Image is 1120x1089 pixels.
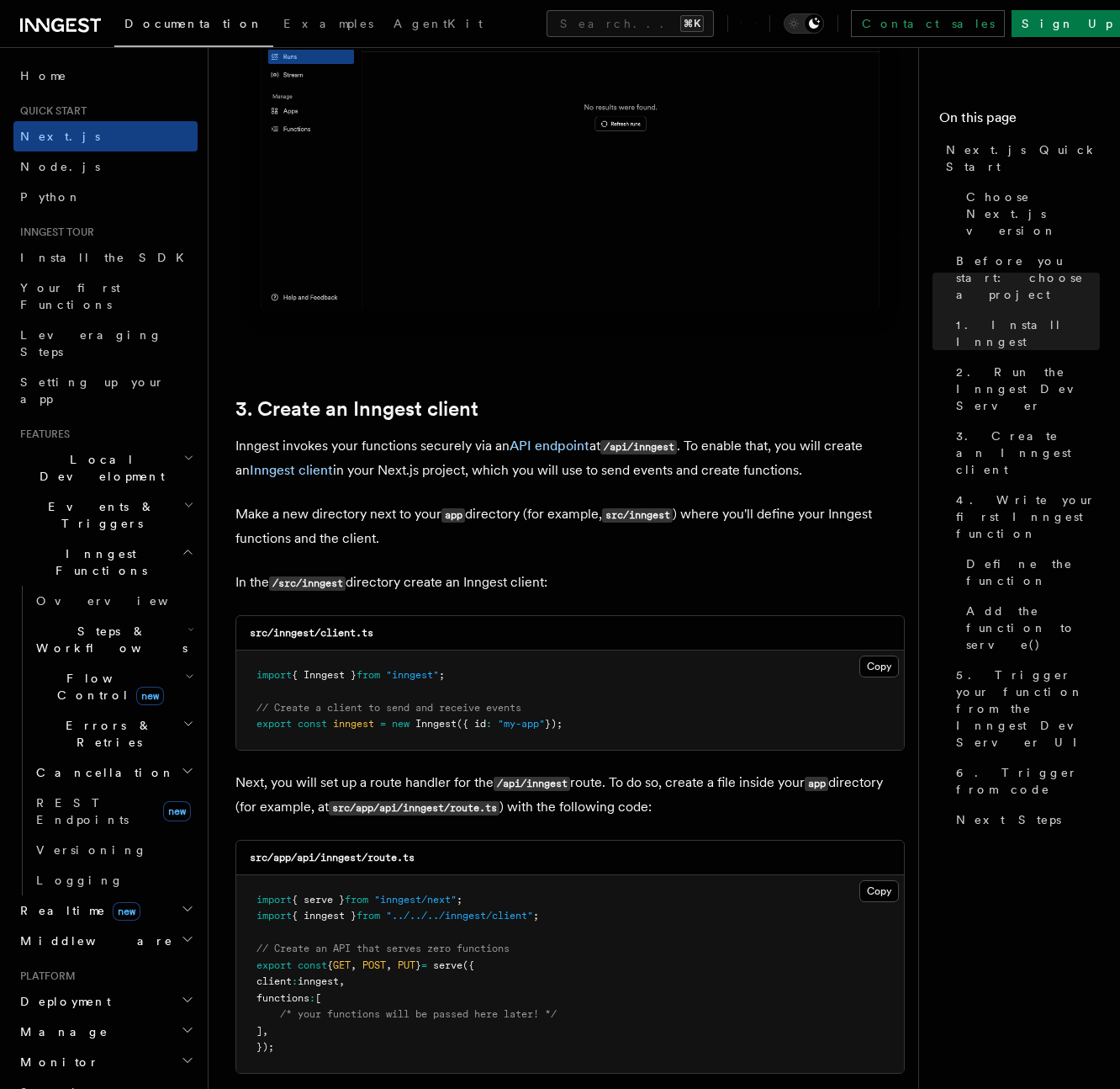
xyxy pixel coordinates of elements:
span: [ [315,992,321,1004]
span: POST [362,959,386,971]
code: app [441,508,465,523]
span: ({ id [457,718,486,730]
a: Install the SDK [13,242,198,273]
a: Node.js [13,151,198,182]
span: ; [533,910,539,922]
button: Local Development [13,444,198,491]
span: Install the SDK [20,251,194,264]
a: Examples [273,5,383,45]
span: new [392,718,409,730]
span: Events & Triggers [13,498,183,532]
a: 6. Trigger from code [949,757,1100,805]
span: 4. Write your first Inngest function [956,491,1100,542]
code: src/app/api/inngest/route.ts [250,852,415,863]
a: Leveraging Steps [13,320,198,367]
code: src/app/api/inngest/route.ts [329,801,499,815]
a: 5. Trigger your function from the Inngest Dev Server UI [949,660,1100,757]
span: 1. Install Inngest [956,316,1100,350]
a: 3. Create an Inngest client [235,397,478,421]
span: Examples [283,17,373,30]
span: Inngest Functions [13,545,182,579]
span: from [357,910,380,922]
span: client [256,975,292,987]
kbd: ⌘K [680,15,704,32]
span: AgentKit [394,17,483,30]
a: Versioning [29,835,198,865]
span: } [415,959,421,971]
span: Manage [13,1023,108,1040]
span: , [339,975,345,987]
span: : [309,992,315,1004]
span: // Create a client to send and receive events [256,702,521,714]
p: Make a new directory next to your directory (for example, ) where you'll define your Inngest func... [235,502,905,550]
p: Next, you will set up a route handler for the route. To do so, create a file inside your director... [235,771,905,820]
span: inngest [333,718,374,730]
span: = [421,959,427,971]
span: import [256,894,292,906]
span: REST Endpoints [36,796,129,826]
button: Inngest Functions [13,539,198,586]
span: Next.js [20,130,100,143]
a: Logging [29,865,198,895]
span: from [357,669,380,681]
span: "../../../inngest/client" [386,910,533,922]
a: Overview [29,586,198,616]
a: Next.js [13,121,198,151]
span: { Inngest } [292,669,357,681]
span: ({ [462,959,474,971]
a: REST Endpointsnew [29,788,198,835]
span: import [256,910,292,922]
span: new [163,801,191,821]
span: { inngest } [292,910,357,922]
span: Node.js [20,160,100,173]
button: Search...⌘K [547,10,714,37]
span: Steps & Workflows [29,623,188,656]
span: /* your functions will be passed here later! */ [280,1008,557,1020]
span: Errors & Retries [29,717,182,751]
span: Add the function to serve() [966,603,1100,653]
span: ; [439,669,445,681]
button: Manage [13,1017,198,1047]
code: src/inngest/client.ts [250,627,373,639]
span: "my-app" [498,718,545,730]
span: }); [256,1041,274,1053]
button: Flow Controlnew [29,663,198,710]
span: Next.js Quick Start [946,141,1100,175]
a: AgentKit [383,5,493,45]
span: const [298,959,327,971]
span: Overview [36,594,209,608]
a: Next.js Quick Start [939,135,1100,182]
span: export [256,718,292,730]
a: 4. Write your first Inngest function [949,485,1100,549]
button: Copy [859,880,899,902]
span: Local Development [13,451,183,485]
div: Inngest Functions [13,586,198,895]
p: In the directory create an Inngest client: [235,571,905,595]
a: 1. Install Inngest [949,310,1100,357]
span: "inngest" [386,669,439,681]
span: Deployment [13,993,111,1010]
a: Choose Next.js version [959,182,1100,246]
code: /src/inngest [269,576,346,591]
span: Inngest tour [13,226,94,239]
span: , [262,1025,268,1037]
a: Contact sales [851,10,1005,37]
span: : [292,975,298,987]
span: Logging [36,874,124,887]
span: Cancellation [29,764,175,781]
button: Realtimenew [13,895,198,926]
button: Middleware [13,926,198,956]
a: 2. Run the Inngest Dev Server [949,357,1100,421]
span: ; [457,894,462,906]
span: Features [13,428,70,441]
a: Next Steps [949,805,1100,835]
span: Flow Control [29,670,185,704]
a: Add the function to serve() [959,596,1100,660]
p: Inngest invokes your functions securely via an at . To enable that, you will create an in your Ne... [235,434,905,482]
code: src/inngest [602,508,673,523]
span: Python [20,190,82,204]
button: Steps & Workflows [29,616,198,663]
a: Before you start: choose a project [949,246,1100,310]
button: Errors & Retries [29,710,198,757]
a: 3. Create an Inngest client [949,421,1100,485]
